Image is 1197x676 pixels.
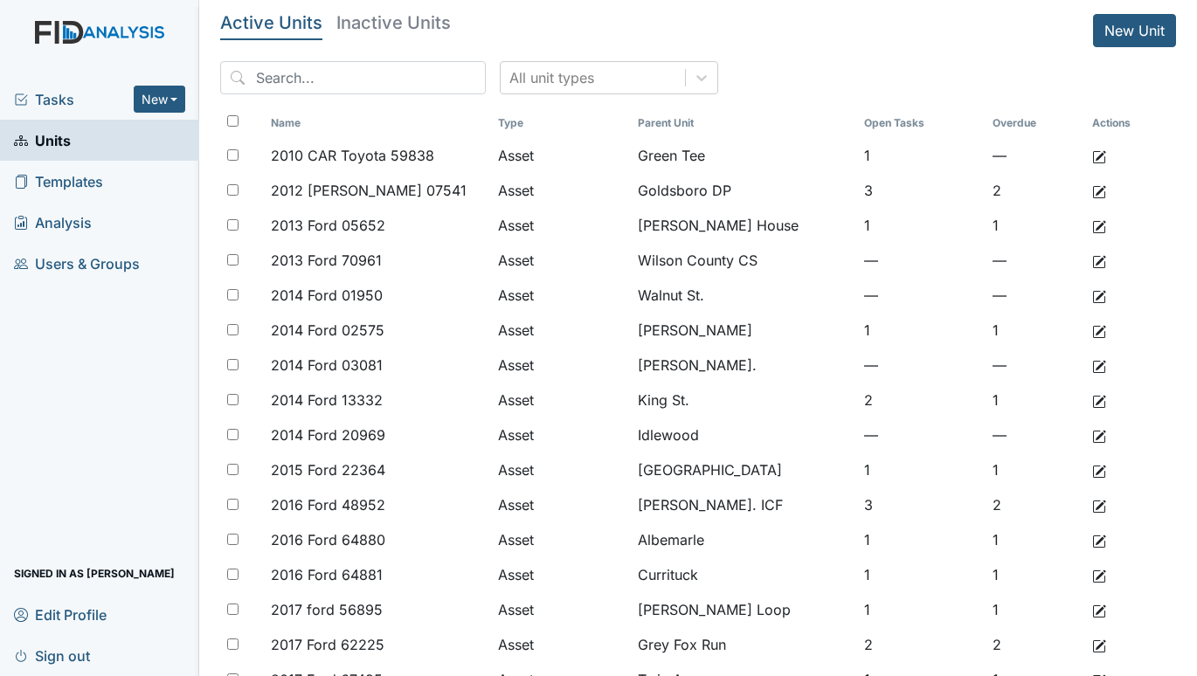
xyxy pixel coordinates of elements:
td: 3 [857,487,986,522]
td: 1 [986,452,1085,487]
span: 2016 Ford 64880 [271,529,385,550]
span: 2013 Ford 70961 [271,250,382,271]
td: 1 [986,592,1085,627]
td: Asset [491,208,632,243]
h5: Inactive Units [336,14,451,31]
td: 1 [857,592,986,627]
th: Toggle SortBy [986,108,1085,138]
td: — [986,243,1085,278]
td: Asset [491,522,632,557]
td: Currituck [631,557,857,592]
span: Templates [14,168,103,195]
td: Walnut St. [631,278,857,313]
td: 2 [986,487,1085,522]
td: Asset [491,173,632,208]
td: — [986,138,1085,173]
td: Asset [491,452,632,487]
td: Grey Fox Run [631,627,857,662]
td: — [986,348,1085,383]
span: Users & Groups [14,250,140,277]
td: Asset [491,557,632,592]
span: 2014 Ford 03081 [271,355,383,376]
th: Toggle SortBy [857,108,986,138]
td: Asset [491,627,632,662]
span: 2016 Ford 48952 [271,494,385,515]
span: Edit Profile [14,601,107,628]
td: Asset [491,138,632,173]
td: — [986,278,1085,313]
input: Search... [220,61,486,94]
td: Asset [491,278,632,313]
span: 2014 Ford 13332 [271,390,383,410]
td: 1 [986,208,1085,243]
td: Asset [491,348,632,383]
td: 1 [986,313,1085,348]
td: 2 [857,627,986,662]
th: Actions [1085,108,1173,138]
a: Tasks [14,89,134,110]
td: 1 [986,557,1085,592]
span: 2013 Ford 05652 [271,215,385,236]
td: Asset [491,592,632,627]
td: — [857,417,986,452]
td: Wilson County CS [631,243,857,278]
div: All unit types [509,67,594,88]
td: 1 [857,452,986,487]
td: [PERSON_NAME]. [631,348,857,383]
button: New [134,86,186,113]
td: 1 [857,138,986,173]
td: Asset [491,487,632,522]
td: Asset [491,417,632,452]
td: Goldsboro DP [631,173,857,208]
td: — [986,417,1085,452]
span: 2017 Ford 62225 [271,634,384,655]
td: [PERSON_NAME]. ICF [631,487,857,522]
th: Toggle SortBy [264,108,490,138]
td: 1 [857,557,986,592]
td: 1 [986,383,1085,417]
span: 2014 Ford 01950 [271,285,383,306]
td: Asset [491,313,632,348]
td: [GEOGRAPHIC_DATA] [631,452,857,487]
span: 2014 Ford 20969 [271,424,385,445]
td: [PERSON_NAME] [631,313,857,348]
span: 2017 ford 56895 [271,599,383,620]
td: 2 [986,627,1085,662]
span: 2016 Ford 64881 [271,564,383,585]
span: Sign out [14,642,90,669]
td: Idlewood [631,417,857,452]
th: Toggle SortBy [491,108,632,138]
td: 1 [857,522,986,557]
td: [PERSON_NAME] Loop [631,592,857,627]
span: 2012 [PERSON_NAME] 07541 [271,180,467,201]
span: Analysis [14,209,92,236]
span: 2014 Ford 02575 [271,320,384,341]
h5: Active Units [220,14,322,31]
span: 2015 Ford 22364 [271,459,385,480]
td: Asset [491,243,632,278]
td: Albemarle [631,522,857,557]
td: Asset [491,383,632,417]
td: 1 [857,208,986,243]
td: Green Tee [631,138,857,173]
span: Signed in as [PERSON_NAME] [14,560,175,587]
td: 2 [857,383,986,417]
td: 3 [857,173,986,208]
td: King St. [631,383,857,417]
td: [PERSON_NAME] House [631,208,857,243]
a: New Unit [1093,14,1176,47]
input: Toggle All Rows Selected [227,115,239,127]
td: — [857,278,986,313]
td: — [857,243,986,278]
span: Units [14,127,71,154]
span: 2010 CAR Toyota 59838 [271,145,434,166]
th: Toggle SortBy [631,108,857,138]
td: — [857,348,986,383]
td: 2 [986,173,1085,208]
td: 1 [986,522,1085,557]
td: 1 [857,313,986,348]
